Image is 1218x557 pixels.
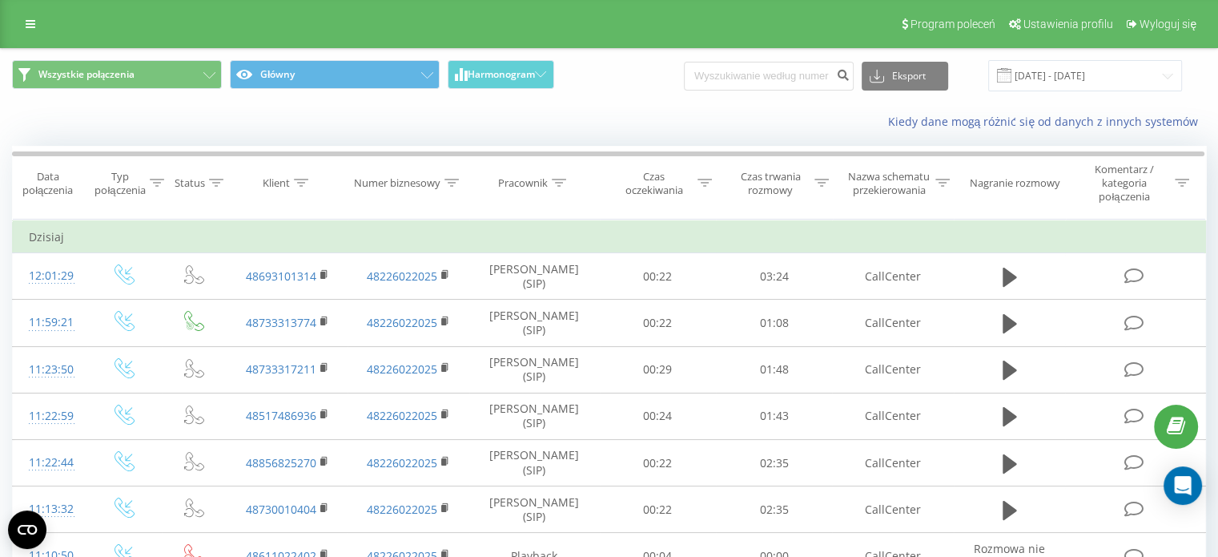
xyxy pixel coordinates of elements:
[175,176,205,190] div: Status
[246,408,316,423] a: 48517486936
[29,260,71,292] div: 12:01:29
[832,253,953,300] td: CallCenter
[716,440,832,486] td: 02:35
[716,393,832,439] td: 01:43
[832,486,953,533] td: CallCenter
[730,170,810,197] div: Czas trwania rozmowy
[354,176,440,190] div: Numer biznesowy
[29,494,71,525] div: 11:13:32
[600,346,716,393] td: 00:29
[367,268,437,284] a: 48226022025
[448,60,554,89] button: Harmonogram
[29,354,71,385] div: 11:23:50
[1164,466,1202,505] div: Open Intercom Messenger
[246,268,316,284] a: 48693101314
[970,176,1060,190] div: Nagranie rozmowy
[29,447,71,478] div: 11:22:44
[263,176,290,190] div: Klient
[469,393,600,439] td: [PERSON_NAME] (SIP)
[367,361,437,377] a: 48226022025
[13,170,82,197] div: Data połączenia
[230,60,440,89] button: Główny
[1077,163,1171,204] div: Komentarz / kategoria połączenia
[29,401,71,432] div: 11:22:59
[367,455,437,470] a: 48226022025
[600,253,716,300] td: 00:22
[600,393,716,439] td: 00:24
[246,455,316,470] a: 48856825270
[367,408,437,423] a: 48226022025
[498,176,548,190] div: Pracownik
[29,307,71,338] div: 11:59:21
[13,221,1206,253] td: Dzisiaj
[832,346,953,393] td: CallCenter
[716,253,832,300] td: 03:24
[367,502,437,517] a: 48226022025
[468,69,535,80] span: Harmonogram
[246,315,316,330] a: 48733313774
[1023,18,1113,30] span: Ustawienia profilu
[246,361,316,377] a: 48733317211
[716,300,832,346] td: 01:08
[614,170,694,197] div: Czas oczekiwania
[847,170,931,197] div: Nazwa schematu przekierowania
[8,511,46,549] button: Open CMP widget
[910,18,995,30] span: Program poleceń
[38,68,135,81] span: Wszystkie połączenia
[862,62,948,91] button: Eksport
[600,486,716,533] td: 00:22
[94,170,145,197] div: Typ połączenia
[367,315,437,330] a: 48226022025
[887,114,1206,129] a: Kiedy dane mogą różnić się od danych z innych systemów
[716,486,832,533] td: 02:35
[716,346,832,393] td: 01:48
[600,440,716,486] td: 00:22
[1140,18,1196,30] span: Wyloguj się
[469,346,600,393] td: [PERSON_NAME] (SIP)
[832,393,953,439] td: CallCenter
[469,253,600,300] td: [PERSON_NAME] (SIP)
[469,440,600,486] td: [PERSON_NAME] (SIP)
[469,300,600,346] td: [PERSON_NAME] (SIP)
[12,60,222,89] button: Wszystkie połączenia
[684,62,854,91] input: Wyszukiwanie według numeru
[832,300,953,346] td: CallCenter
[600,300,716,346] td: 00:22
[469,486,600,533] td: [PERSON_NAME] (SIP)
[832,440,953,486] td: CallCenter
[246,502,316,517] a: 48730010404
